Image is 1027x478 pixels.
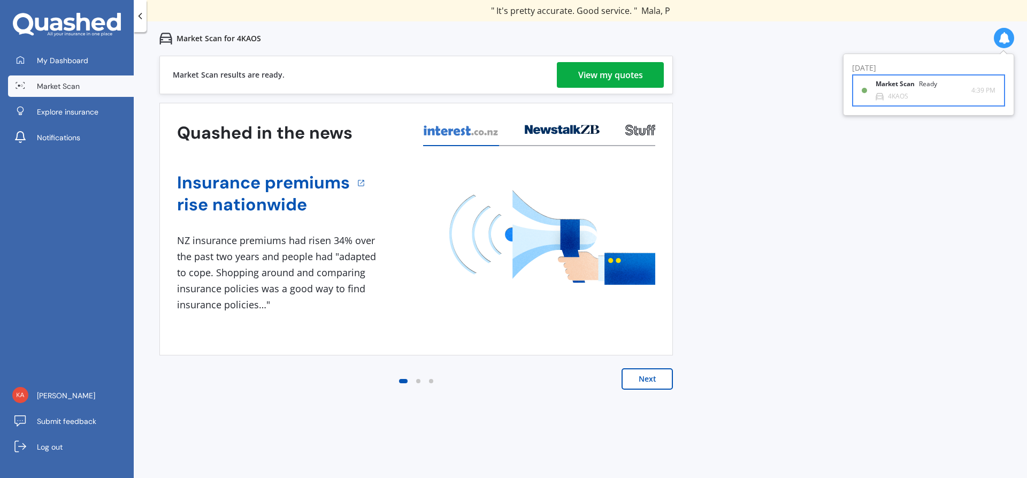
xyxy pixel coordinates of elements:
div: Market Scan results are ready. [173,56,285,94]
b: Market Scan [876,80,919,88]
span: Market Scan [37,81,80,92]
span: Log out [37,442,63,452]
button: Next [622,368,673,390]
a: Notifications [8,127,134,148]
a: Market Scan [8,75,134,97]
a: Explore insurance [8,101,134,123]
a: My Dashboard [8,50,134,71]
a: [PERSON_NAME] [8,385,134,406]
div: View my quotes [578,62,643,88]
div: 4KAOS [888,93,908,100]
div: Ready [919,80,937,88]
a: Log out [8,436,134,458]
div: [DATE] [852,63,1005,74]
img: car.f15378c7a67c060ca3f3.svg [159,32,172,45]
a: rise nationwide [177,194,350,216]
span: My Dashboard [37,55,88,66]
p: Market Scan for 4KAOS [177,33,261,44]
span: Notifications [37,132,80,143]
a: View my quotes [557,62,664,88]
span: Submit feedback [37,416,96,427]
a: Submit feedback [8,411,134,432]
h3: Quashed in the news [177,122,352,144]
img: media image [449,190,655,285]
span: [PERSON_NAME] [37,390,95,401]
span: Explore insurance [37,107,98,117]
span: 4:39 PM [971,85,995,96]
a: Insurance premiums [177,172,350,194]
img: 2aef89f7aa9779d7a7423bb09456ac5e [12,387,28,403]
div: NZ insurance premiums had risen 34% over the past two years and people had "adapted to cope. Shop... [177,233,380,313]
